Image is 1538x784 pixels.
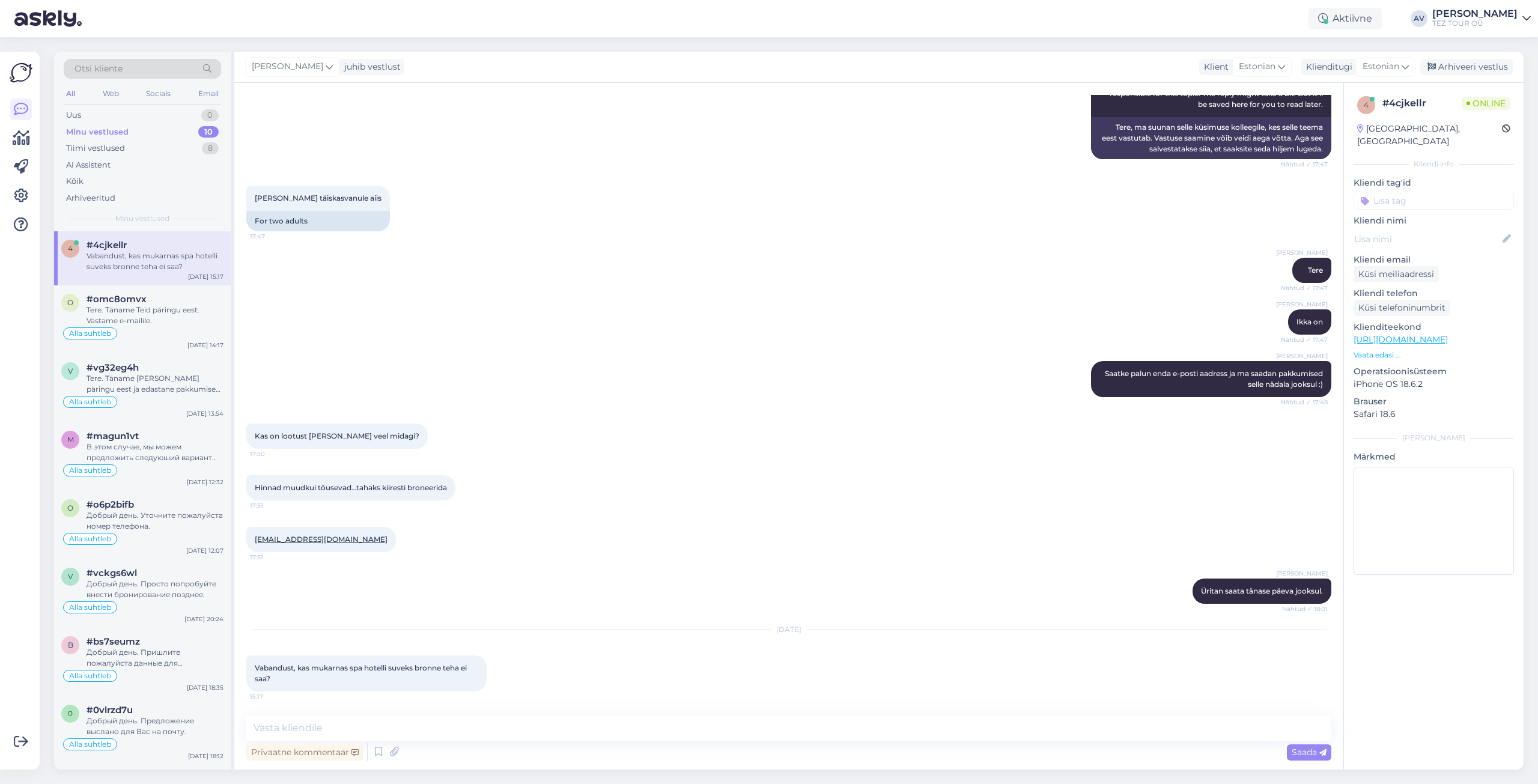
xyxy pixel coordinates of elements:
span: Nähtud ✓ 17:47 [1281,160,1328,169]
div: Tere. Täname [PERSON_NAME] päringu eest ja edastane pakkumise e-mailile. [87,373,223,395]
span: #omc8omvx [87,294,147,305]
a: [PERSON_NAME]TEZ TOUR OÜ [1432,9,1531,28]
span: #o6p2bifb [87,499,134,510]
input: Lisa nimi [1354,232,1500,246]
span: 17:50 [250,449,295,458]
span: Tere [1308,266,1323,275]
p: Kliendi telefon [1354,287,1514,300]
div: Добрый день. Уточните пожалуйста номер телефона. [87,510,223,532]
span: Estonian [1239,60,1275,73]
p: Kliendi nimi [1354,214,1514,227]
div: Klienditugi [1301,61,1352,73]
span: Nähtud ✓ 17:47 [1281,335,1328,344]
a: [EMAIL_ADDRESS][DOMAIN_NAME] [255,535,388,544]
p: Märkmed [1354,451,1514,463]
div: Arhiveeritud [66,192,115,204]
div: [DATE] 12:07 [186,546,223,555]
div: Tiimi vestlused [66,142,125,154]
p: Klienditeekond [1354,321,1514,333]
div: Aktiivne [1309,8,1382,29]
span: Vabandust, kas mukarnas spa hotelli suveks bronne teha ei saa? [255,663,469,683]
div: Küsi telefoninumbrit [1354,300,1450,316]
div: Kliendi info [1354,159,1514,169]
div: 8 [202,142,219,154]
span: Alla suhtleb [69,741,111,748]
span: #magun1vt [87,431,139,442]
span: Minu vestlused [115,213,169,224]
span: [PERSON_NAME] [1276,248,1328,257]
span: Alla suhtleb [69,604,111,611]
span: Kas on lootust [PERSON_NAME] veel midagi? [255,431,419,440]
a: [URL][DOMAIN_NAME] [1354,334,1448,345]
span: Nähtud ✓ 17:48 [1281,398,1328,407]
div: В этом случае, мы можем предложить следуюший вариант Freebird Airlines [GEOGRAPHIC_DATA] (TLL) - ... [87,442,223,463]
span: #0vlrzd7u [87,705,133,716]
div: AV [1411,10,1427,27]
div: Kõik [66,175,84,187]
div: [DATE] 14:17 [187,341,223,350]
div: [PERSON_NAME] [1354,433,1514,443]
div: All [64,86,78,102]
p: Safari 18.6 [1354,408,1514,421]
div: Tere. Täname Teid päringu eest. Vastame e-mailile. [87,305,223,326]
div: Добрый день. Просто попробуйте внести бронирование позднее. [87,579,223,600]
input: Lisa tag [1354,192,1514,210]
span: #vckgs6wl [87,568,137,579]
div: Добрый день. Пришлите пожалуйста данные для бронирвоания и выбранный отель на почту [EMAIL_ADDRES... [87,647,223,669]
div: Tere, ma suunan selle küsimuse kolleegile, kes selle teema eest vastutab. Vastuse saamine võib ve... [1091,117,1331,159]
div: Socials [144,86,173,102]
div: Uus [66,109,81,121]
span: [PERSON_NAME] [1276,300,1328,309]
div: [DATE] 18:12 [188,752,223,761]
div: Privaatne kommentaar [246,744,363,761]
div: [DATE] 12:32 [187,478,223,487]
span: [PERSON_NAME] täiskasvanule aiis [255,193,381,202]
span: #bs7seumz [87,636,140,647]
span: 0 [68,709,73,718]
span: Saada [1292,747,1327,758]
span: 4 [68,244,73,253]
p: Vaata edasi ... [1354,350,1514,360]
div: Email [196,86,221,102]
div: Web [100,86,121,102]
span: #4cjkellr [87,240,127,251]
span: v [68,572,73,581]
p: Kliendi tag'id [1354,177,1514,189]
span: Hinnad muudkui tõusevad…tahaks kiiresti broneerida [255,483,447,492]
div: [DATE] 20:24 [184,615,223,624]
div: Klient [1199,61,1229,73]
span: Alla suhtleb [69,467,111,474]
span: Otsi kliente [74,62,123,75]
span: [PERSON_NAME] [1276,569,1328,578]
div: [DATE] 15:17 [188,272,223,281]
span: Alla suhtleb [69,330,111,337]
div: [DATE] [246,624,1331,635]
span: o [67,503,73,512]
p: Brauser [1354,395,1514,408]
p: iPhone OS 18.6.2 [1354,378,1514,390]
span: 17:51 [250,501,295,510]
div: [PERSON_NAME] [1432,9,1518,19]
span: 4 [1364,100,1369,109]
div: 10 [198,126,219,138]
div: [DATE] 18:35 [187,683,223,692]
span: 17:47 [250,232,295,241]
div: [GEOGRAPHIC_DATA], [GEOGRAPHIC_DATA] [1357,123,1502,148]
span: 17:51 [250,553,295,562]
div: Minu vestlused [66,126,129,138]
span: o [67,298,73,307]
div: # 4cjkellr [1382,96,1462,111]
span: b [68,640,73,649]
span: Online [1462,97,1510,110]
span: Alla suhtleb [69,535,111,542]
span: Üritan saata tänase päeva jooksul. [1201,586,1323,595]
div: Küsi meiliaadressi [1354,266,1439,282]
span: 15:17 [250,692,295,701]
span: Alla suhtleb [69,398,111,406]
div: 0 [201,109,219,121]
p: Kliendi email [1354,254,1514,266]
div: AI Assistent [66,159,111,171]
span: Nähtud ✓ 17:47 [1281,284,1328,293]
span: m [67,435,74,444]
p: Operatsioonisüsteem [1354,365,1514,378]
